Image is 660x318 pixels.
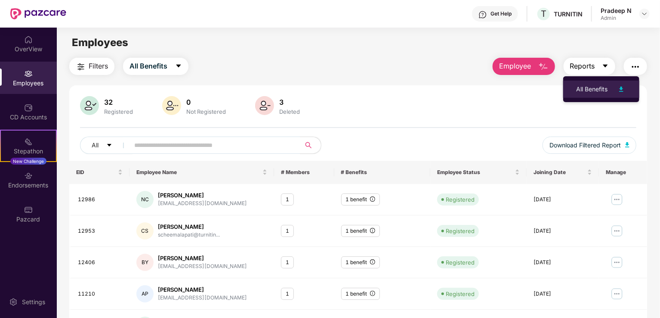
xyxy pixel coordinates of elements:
[610,224,624,238] img: manageButton
[24,206,33,214] img: svg+xml;base64,PHN2ZyBpZD0iUGF6Y2FyZCIgeG1sbnM9Imh0dHA6Ly93d3cudzMub3JnLzIwMDAvc3ZnIiB3aWR0aD0iMj...
[601,15,632,22] div: Admin
[478,10,487,19] img: svg+xml;base64,PHN2ZyBpZD0iSGVscC0zMngzMiIgeG1sbnM9Imh0dHA6Ly93d3cudzMub3JnLzIwMDAvc3ZnIiB3aWR0aD...
[185,98,228,106] div: 0
[136,254,154,271] div: BY
[24,35,33,44] img: svg+xml;base64,PHN2ZyBpZD0iSG9tZSIgeG1sbnM9Imh0dHA6Ly93d3cudzMub3JnLzIwMDAvc3ZnIiB3aWR0aD0iMjAiIG...
[158,223,220,231] div: [PERSON_NAME]
[281,193,294,206] div: 1
[564,58,615,75] button: Reportscaret-down
[341,193,380,206] div: 1 benefit
[69,58,114,75] button: Filters
[1,147,56,156] div: Stepathon
[130,61,167,72] span: All Benefits
[89,61,108,72] span: Filters
[430,161,527,184] th: Employee Status
[370,291,375,296] span: info-circle
[541,9,546,19] span: T
[69,161,130,184] th: EID
[78,196,123,204] div: 12986
[534,196,592,204] div: [DATE]
[72,36,128,49] span: Employees
[554,10,583,18] div: TURNITIN
[602,62,609,70] span: caret-down
[78,227,123,235] div: 12953
[534,169,586,176] span: Joining Date
[158,191,247,200] div: [PERSON_NAME]
[446,290,475,298] div: Registered
[538,62,549,72] img: svg+xml;base64,PHN2ZyB4bWxucz0iaHR0cDovL3d3dy53My5vcmcvMjAwMC9zdmciIHhtbG5zOnhsaW5rPSJodHRwOi8vd3...
[341,225,380,237] div: 1 benefit
[78,290,123,298] div: 11210
[370,259,375,265] span: info-circle
[106,142,112,149] span: caret-down
[278,108,302,115] div: Deleted
[158,254,247,262] div: [PERSON_NAME]
[370,196,375,202] span: info-circle
[341,288,380,300] div: 1 benefit
[76,62,86,72] img: svg+xml;base64,PHN2ZyB4bWxucz0iaHR0cDovL3d3dy53My5vcmcvMjAwMC9zdmciIHdpZHRoPSIyNCIgaGVpZ2h0PSIyNC...
[630,62,641,72] img: svg+xml;base64,PHN2ZyB4bWxucz0iaHR0cDovL3d3dy53My5vcmcvMjAwMC9zdmciIHdpZHRoPSIyNCIgaGVpZ2h0PSIyNC...
[281,225,294,237] div: 1
[78,259,123,267] div: 12406
[446,258,475,267] div: Registered
[10,158,46,165] div: New Challenge
[527,161,599,184] th: Joining Date
[570,61,595,72] span: Reports
[446,195,475,204] div: Registered
[534,259,592,267] div: [DATE]
[158,286,247,294] div: [PERSON_NAME]
[162,96,181,115] img: svg+xml;base64,PHN2ZyB4bWxucz0iaHR0cDovL3d3dy53My5vcmcvMjAwMC9zdmciIHhtbG5zOnhsaW5rPSJodHRwOi8vd3...
[446,227,475,235] div: Registered
[610,193,624,206] img: manageButton
[102,98,135,106] div: 32
[300,137,321,154] button: search
[490,10,512,17] div: Get Help
[158,200,247,208] div: [EMAIL_ADDRESS][DOMAIN_NAME]
[76,169,116,176] span: EID
[158,262,247,271] div: [EMAIL_ADDRESS][DOMAIN_NAME]
[610,287,624,301] img: manageButton
[92,140,99,150] span: All
[9,298,18,306] img: svg+xml;base64,PHN2ZyBpZD0iU2V0dGluZy0yMHgyMCIgeG1sbnM9Imh0dHA6Ly93d3cudzMub3JnLzIwMDAvc3ZnIiB3aW...
[599,161,647,184] th: Manage
[576,84,608,94] div: All Benefits
[278,98,302,106] div: 3
[370,228,375,233] span: info-circle
[281,288,294,300] div: 1
[641,10,648,17] img: svg+xml;base64,PHN2ZyBpZD0iRHJvcGRvd24tMzJ4MzIiIHhtbG5zPSJodHRwOi8vd3d3LnczLm9yZy8yMDAwL3N2ZyIgd2...
[437,169,513,176] span: Employee Status
[136,169,261,176] span: Employee Name
[341,256,380,269] div: 1 benefit
[158,231,220,239] div: scheemalapati@turnitin...
[19,298,48,306] div: Settings
[136,222,154,240] div: CS
[136,285,154,302] div: AP
[136,191,154,208] div: NC
[24,137,33,146] img: svg+xml;base64,PHN2ZyB4bWxucz0iaHR0cDovL3d3dy53My5vcmcvMjAwMC9zdmciIHdpZHRoPSIyMSIgaGVpZ2h0PSIyMC...
[158,294,247,302] div: [EMAIL_ADDRESS][DOMAIN_NAME]
[493,58,555,75] button: Employee
[616,84,626,94] img: svg+xml;base64,PHN2ZyB4bWxucz0iaHR0cDovL3d3dy53My5vcmcvMjAwMC9zdmciIHhtbG5zOnhsaW5rPSJodHRwOi8vd3...
[24,69,33,78] img: svg+xml;base64,PHN2ZyBpZD0iRW1wbG95ZWVzIiB4bWxucz0iaHR0cDovL3d3dy53My5vcmcvMjAwMC9zdmciIHdpZHRoPS...
[601,6,632,15] div: Pradeep N
[549,140,621,150] span: Download Filtered Report
[80,96,99,115] img: svg+xml;base64,PHN2ZyB4bWxucz0iaHR0cDovL3d3dy53My5vcmcvMjAwMC9zdmciIHhtbG5zOnhsaW5rPSJodHRwOi8vd3...
[175,62,182,70] span: caret-down
[281,256,294,269] div: 1
[610,256,624,269] img: manageButton
[499,61,531,72] span: Employee
[543,137,636,154] button: Download Filtered Report
[255,96,274,115] img: svg+xml;base64,PHN2ZyB4bWxucz0iaHR0cDovL3d3dy53My5vcmcvMjAwMC9zdmciIHhtbG5zOnhsaW5rPSJodHRwOi8vd3...
[10,8,66,19] img: New Pazcare Logo
[625,142,629,147] img: svg+xml;base64,PHN2ZyB4bWxucz0iaHR0cDovL3d3dy53My5vcmcvMjAwMC9zdmciIHhtbG5zOnhsaW5rPSJodHRwOi8vd3...
[334,161,431,184] th: # Benefits
[24,171,33,180] img: svg+xml;base64,PHN2ZyBpZD0iRW5kb3JzZW1lbnRzIiB4bWxucz0iaHR0cDovL3d3dy53My5vcmcvMjAwMC9zdmciIHdpZH...
[300,142,317,149] span: search
[534,290,592,298] div: [DATE]
[102,108,135,115] div: Registered
[130,161,274,184] th: Employee Name
[274,161,334,184] th: # Members
[80,137,133,154] button: Allcaret-down
[185,108,228,115] div: Not Registered
[534,227,592,235] div: [DATE]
